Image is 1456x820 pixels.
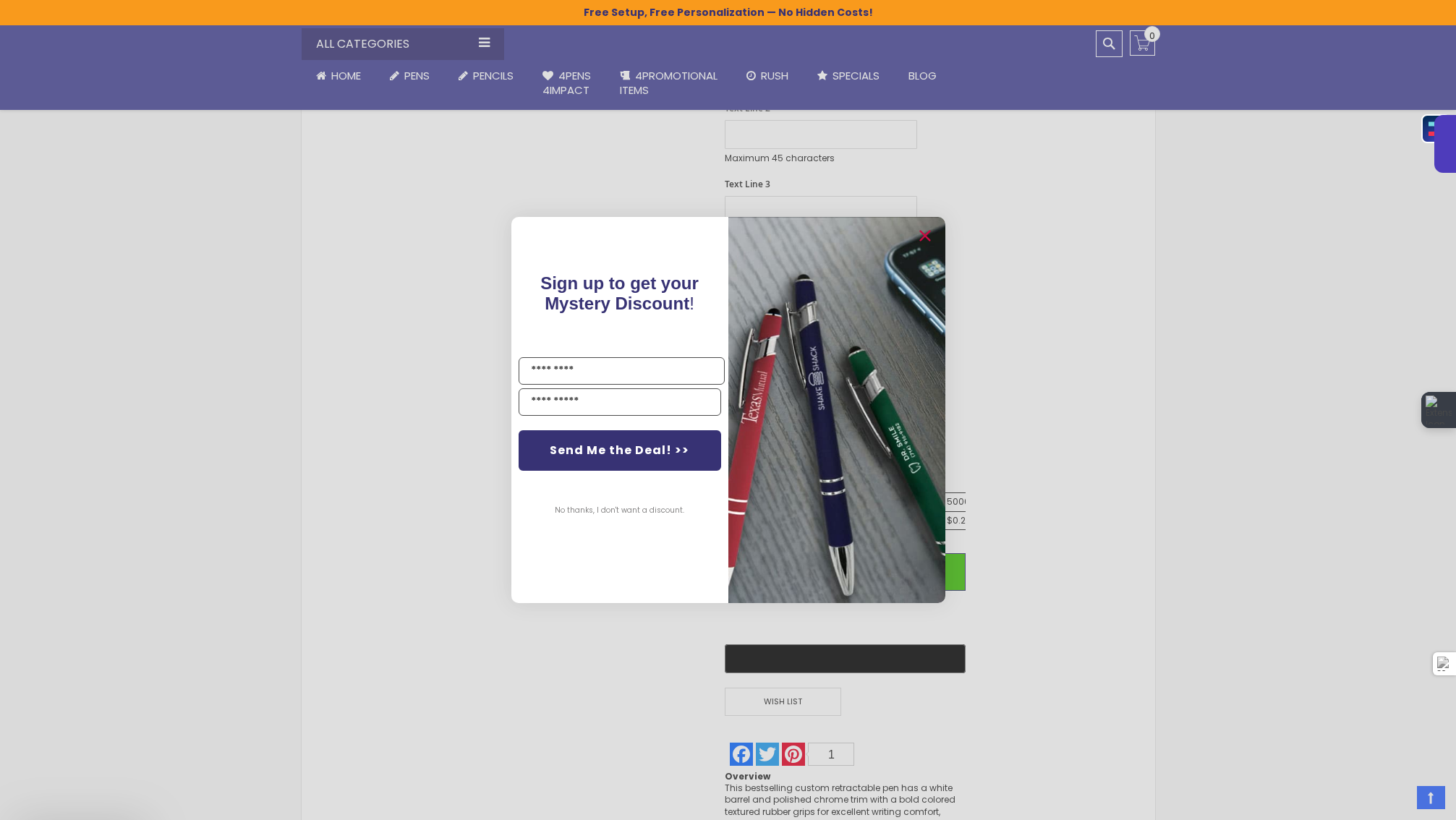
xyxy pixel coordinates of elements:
[914,224,937,247] button: Close dialog
[728,217,945,602] img: pop-up-image
[548,492,691,529] button: No thanks, I don't want a discount.
[540,273,699,313] span: Sign up to get your Mystery Discount
[540,273,699,313] span: !
[519,430,721,471] button: Send Me the Deal! >>
[1337,781,1456,820] iframe: Google Customer Reviews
